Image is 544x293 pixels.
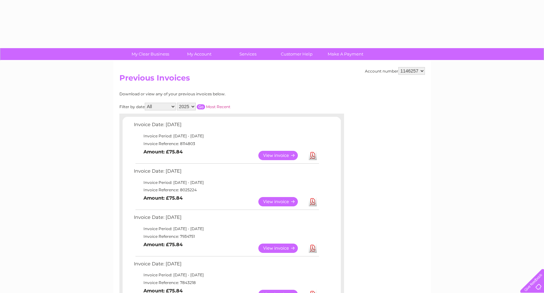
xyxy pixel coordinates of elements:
a: View [258,244,306,253]
a: My Account [173,48,226,60]
td: Invoice Reference: 8114803 [132,140,320,148]
div: Filter by date [119,103,288,110]
td: Invoice Date: [DATE] [132,213,320,225]
td: Invoice Reference: 7843218 [132,279,320,287]
a: Services [221,48,274,60]
div: Download or view any of your previous invoices below. [119,92,288,96]
a: View [258,197,306,206]
div: Account number [365,67,425,75]
a: Download [309,151,317,160]
b: Amount: £75.84 [143,242,183,247]
b: Amount: £75.84 [143,195,183,201]
a: View [258,151,306,160]
td: Invoice Period: [DATE] - [DATE] [132,271,320,279]
a: My Clear Business [124,48,177,60]
a: Download [309,197,317,206]
td: Invoice Period: [DATE] - [DATE] [132,132,320,140]
a: Customer Help [270,48,323,60]
td: Invoice Period: [DATE] - [DATE] [132,179,320,186]
a: Download [309,244,317,253]
td: Invoice Reference: 7934751 [132,233,320,240]
td: Invoice Period: [DATE] - [DATE] [132,225,320,233]
b: Amount: £75.84 [143,149,183,155]
h2: Previous Invoices [119,73,425,86]
td: Invoice Reference: 8025224 [132,186,320,194]
a: Make A Payment [319,48,372,60]
td: Invoice Date: [DATE] [132,167,320,179]
td: Invoice Date: [DATE] [132,120,320,132]
a: Most Recent [206,104,230,109]
td: Invoice Date: [DATE] [132,260,320,271]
